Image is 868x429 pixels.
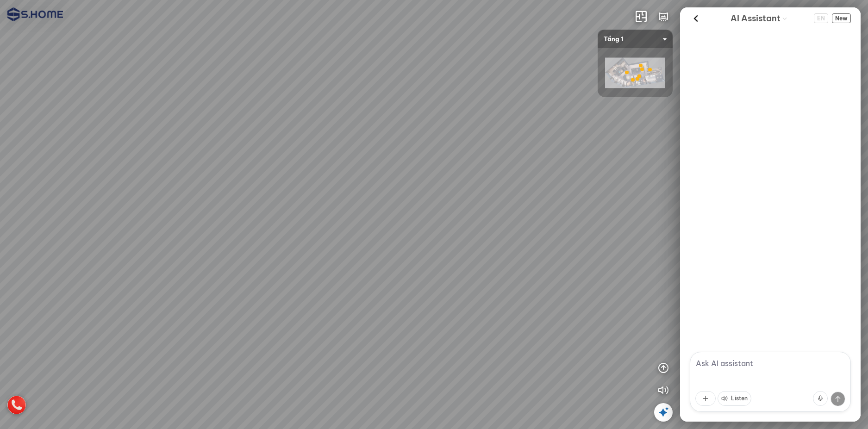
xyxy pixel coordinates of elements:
[7,7,63,21] img: logo
[711,179,830,191] p: S.Home Virtual Showroom
[832,13,851,23] span: New
[718,391,751,406] button: Listen
[814,13,828,23] span: EN
[604,30,667,48] span: Tầng 1
[814,13,828,23] button: Change language
[7,396,26,414] img: hotline_icon_VCHHFN9JCFPE.png
[832,13,851,23] button: New Chat
[605,58,665,88] img: shome_ha_dong_l_ZJLELUXWZUJH.png
[731,11,788,25] div: AI Guide options
[731,12,781,25] span: AI Assistant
